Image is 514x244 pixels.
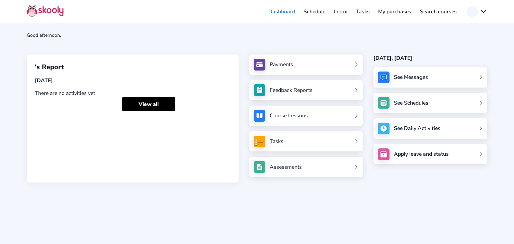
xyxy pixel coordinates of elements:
div: Course Lessons [270,112,308,119]
img: Skooly [27,4,64,17]
div: Good afternoon, [27,32,487,38]
a: Tasks [254,136,359,147]
div: See Messages [394,74,428,81]
img: see_atten.jpg [254,84,265,96]
a: Schedule [299,6,330,17]
img: activity.jpg [378,123,390,134]
img: tasksForMpWeb.png [254,136,265,147]
a: Dashboard [264,6,299,17]
div: See Daily Activities [394,125,440,132]
button: chevron down outline [466,6,487,18]
a: Feedback Reports [254,84,359,96]
a: Assessments [254,161,359,173]
img: apply_leave.jpg [378,148,390,160]
div: [DATE], [DATE] [373,54,487,62]
a: Course Lessons [254,110,359,122]
a: Tasks [351,6,374,17]
div: Feedback Reports [270,87,313,94]
img: courses.jpg [254,110,265,122]
img: messages.jpg [378,72,390,83]
a: Search courses [416,6,461,17]
a: View all [122,97,175,111]
a: Payments [254,59,359,71]
img: payments.jpg [254,59,265,71]
img: schedule.jpg [378,97,390,109]
span: 's Report [35,63,64,72]
a: My purchases [374,6,416,17]
div: [DATE] [35,77,231,84]
a: Inbox [330,6,351,17]
div: There are no activities yet [35,90,231,97]
a: See Schedules [373,93,487,113]
a: See Daily Activities [373,118,487,139]
div: Assessments [270,163,302,171]
img: assessments.jpg [254,161,265,173]
div: Payments [270,61,293,68]
div: Tasks [270,138,283,145]
div: Apply leave and status [394,150,449,158]
div: See Schedules [394,99,428,107]
a: Apply leave and status [373,144,487,164]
